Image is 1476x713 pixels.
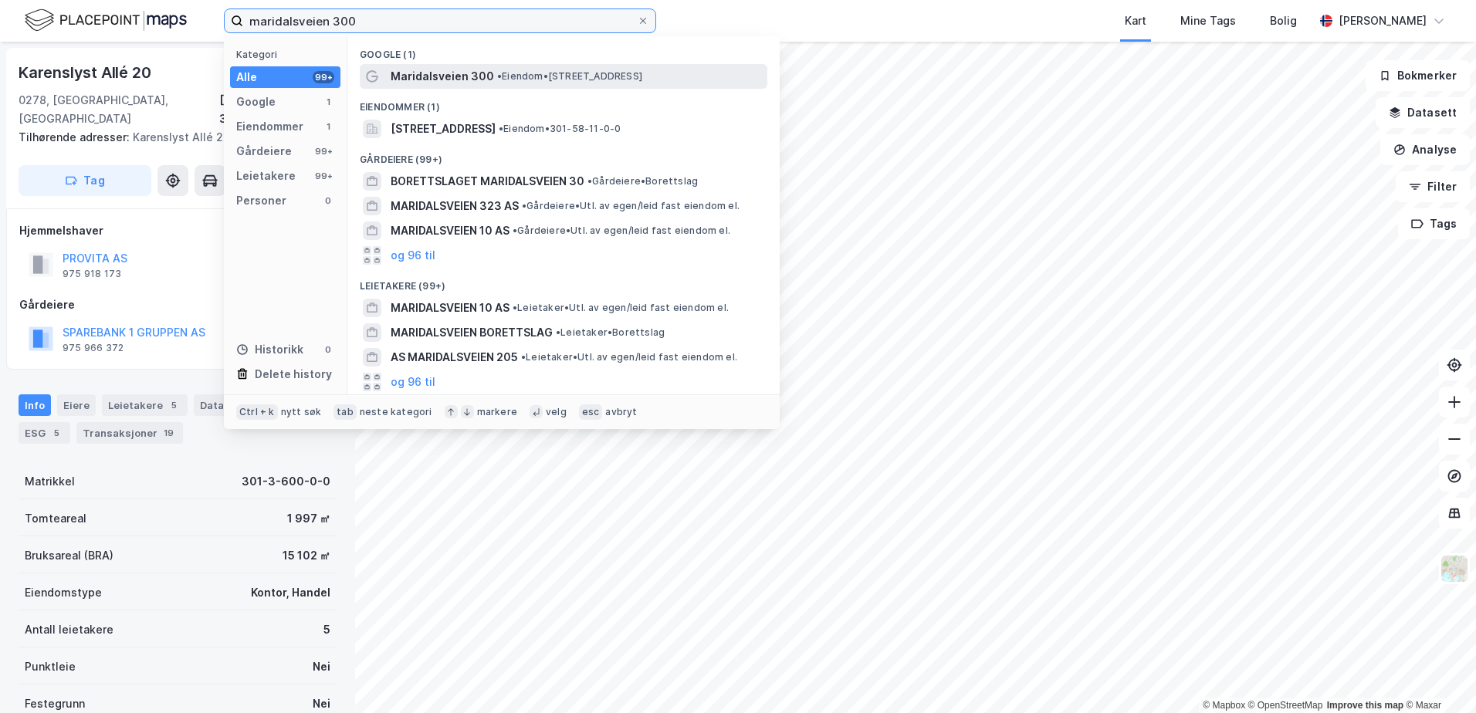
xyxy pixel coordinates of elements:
[556,326,560,338] span: •
[25,546,113,565] div: Bruksareal (BRA)
[391,120,496,138] span: [STREET_ADDRESS]
[1396,171,1470,202] button: Filter
[236,404,278,420] div: Ctrl + k
[49,425,64,441] div: 5
[1327,700,1403,711] a: Improve this map
[1399,639,1476,713] iframe: Chat Widget
[19,422,70,444] div: ESG
[391,246,435,265] button: og 96 til
[522,200,740,212] span: Gårdeiere • Utl. av egen/leid fast eiendom el.
[391,348,518,367] span: AS MARIDALSVEIEN 205
[236,49,340,60] div: Kategori
[556,326,665,339] span: Leietaker • Borettslag
[19,128,324,147] div: Karenslyst Allé 22, Skabos Vei 2
[25,472,75,491] div: Matrikkel
[1366,60,1470,91] button: Bokmerker
[323,620,330,639] div: 5
[25,620,113,639] div: Antall leietakere
[25,694,85,713] div: Festegrunn
[499,123,621,135] span: Eiendom • 301-58-11-0-0
[313,71,334,83] div: 99+
[25,657,76,676] div: Punktleie
[513,302,517,313] span: •
[281,406,322,418] div: nytt søk
[522,200,526,211] span: •
[587,175,698,188] span: Gårdeiere • Borettslag
[236,68,257,86] div: Alle
[25,7,187,34] img: logo.f888ab2527a4732fd821a326f86c7f29.svg
[513,302,729,314] span: Leietaker • Utl. av egen/leid fast eiendom el.
[236,191,286,210] div: Personer
[236,117,303,136] div: Eiendommer
[236,93,276,111] div: Google
[1376,97,1470,128] button: Datasett
[313,657,330,676] div: Nei
[19,221,336,240] div: Hjemmelshaver
[391,67,494,86] span: Maridalsveien 300
[333,404,357,420] div: tab
[57,394,96,416] div: Eiere
[19,394,51,416] div: Info
[76,422,183,444] div: Transaksjoner
[19,296,336,314] div: Gårdeiere
[477,406,517,418] div: markere
[1339,12,1427,30] div: [PERSON_NAME]
[243,9,637,32] input: Søk på adresse, matrikkel, gårdeiere, leietakere eller personer
[497,70,642,83] span: Eiendom • [STREET_ADDRESS]
[1180,12,1236,30] div: Mine Tags
[587,175,592,187] span: •
[1440,554,1469,583] img: Z
[251,583,330,602] div: Kontor, Handel
[605,406,637,418] div: avbryt
[347,36,780,64] div: Google (1)
[19,60,154,85] div: Karenslyst Allé 20
[391,197,519,215] span: MARIDALSVEIEN 323 AS
[499,123,503,134] span: •
[19,130,133,144] span: Tilhørende adresser:
[194,394,270,416] div: Datasett
[546,406,567,418] div: velg
[313,170,334,182] div: 99+
[63,342,124,354] div: 975 966 372
[25,583,102,602] div: Eiendomstype
[102,394,188,416] div: Leietakere
[322,343,334,356] div: 0
[313,694,330,713] div: Nei
[1380,134,1470,165] button: Analyse
[391,221,509,240] span: MARIDALSVEIEN 10 AS
[1203,700,1245,711] a: Mapbox
[322,194,334,207] div: 0
[1399,639,1476,713] div: Kontrollprogram for chat
[391,323,553,342] span: MARIDALSVEIEN BORETTSLAG
[313,145,334,157] div: 99+
[322,96,334,108] div: 1
[19,91,219,128] div: 0278, [GEOGRAPHIC_DATA], [GEOGRAPHIC_DATA]
[236,167,296,185] div: Leietakere
[255,365,332,384] div: Delete history
[161,425,177,441] div: 19
[391,299,509,317] span: MARIDALSVEIEN 10 AS
[25,509,86,528] div: Tomteareal
[283,546,330,565] div: 15 102 ㎡
[236,142,292,161] div: Gårdeiere
[242,472,330,491] div: 301-3-600-0-0
[287,509,330,528] div: 1 997 ㎡
[347,268,780,296] div: Leietakere (99+)
[513,225,730,237] span: Gårdeiere • Utl. av egen/leid fast eiendom el.
[391,172,584,191] span: BORETTSLAGET MARIDALSVEIEN 30
[1398,208,1470,239] button: Tags
[63,268,121,280] div: 975 918 173
[347,89,780,117] div: Eiendommer (1)
[166,397,181,413] div: 5
[347,141,780,169] div: Gårdeiere (99+)
[219,91,337,128] div: [GEOGRAPHIC_DATA], 3/600
[391,373,435,391] button: og 96 til
[1125,12,1146,30] div: Kart
[513,225,517,236] span: •
[579,404,603,420] div: esc
[521,351,737,363] span: Leietaker • Utl. av egen/leid fast eiendom el.
[1248,700,1323,711] a: OpenStreetMap
[521,351,526,363] span: •
[19,165,151,196] button: Tag
[1270,12,1297,30] div: Bolig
